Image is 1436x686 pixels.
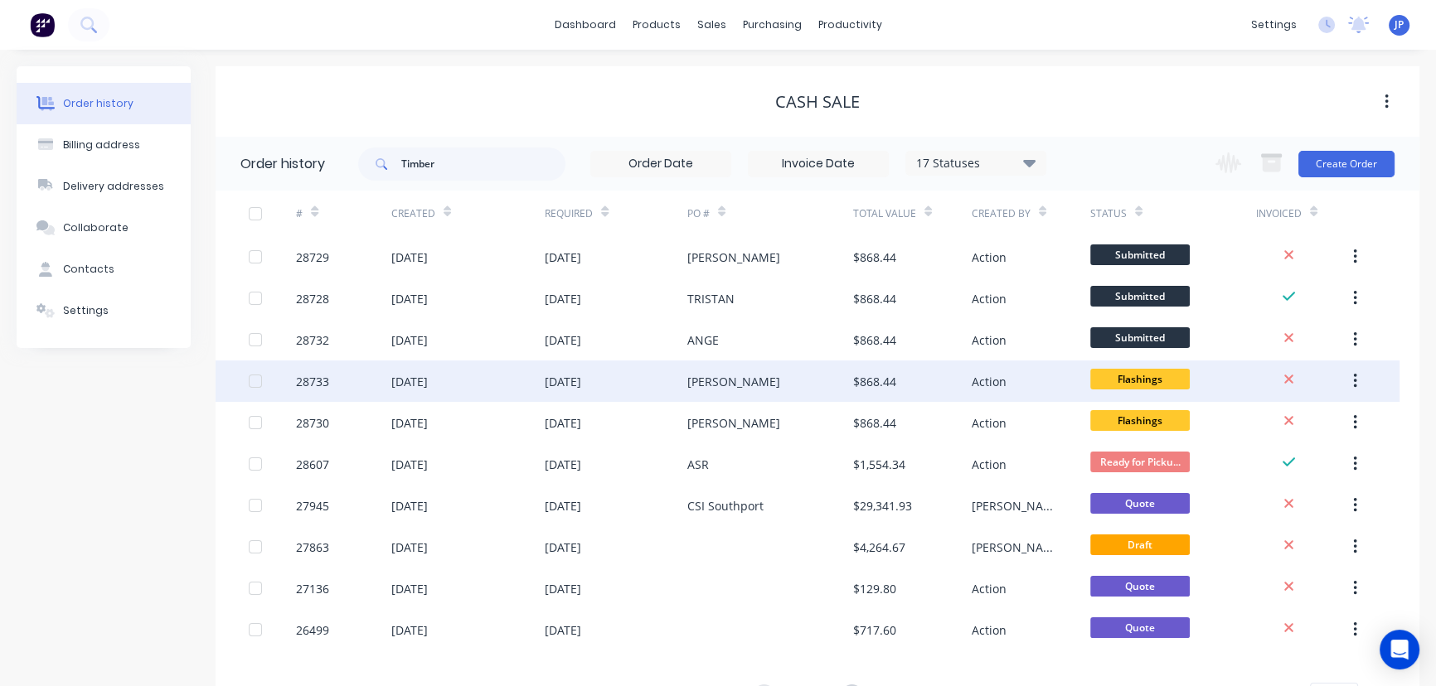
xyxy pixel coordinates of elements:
[853,414,896,432] div: $868.44
[63,262,114,277] div: Contacts
[972,331,1007,349] div: Action
[401,147,565,181] input: Search...
[1243,12,1305,37] div: settings
[296,580,329,597] div: 27136
[853,580,896,597] div: $129.80
[391,373,428,390] div: [DATE]
[545,191,687,236] div: Required
[906,154,1045,172] div: 17 Statuses
[687,373,780,390] div: [PERSON_NAME]
[1090,493,1190,514] span: Quote
[391,539,428,556] div: [DATE]
[296,191,391,236] div: #
[687,456,709,473] div: ASR
[972,249,1007,266] div: Action
[735,12,810,37] div: purchasing
[687,290,735,307] div: TRISTAN
[972,456,1007,473] div: Action
[545,539,581,556] div: [DATE]
[545,580,581,597] div: [DATE]
[296,373,329,390] div: 28733
[853,539,905,556] div: $4,264.67
[63,220,129,235] div: Collaborate
[1090,206,1127,221] div: Status
[296,331,329,349] div: 28732
[391,191,546,236] div: Created
[296,497,329,514] div: 27945
[391,414,428,432] div: [DATE]
[17,290,191,331] button: Settings
[545,414,581,432] div: [DATE]
[1380,630,1419,669] div: Open Intercom Messenger
[391,456,428,473] div: [DATE]
[687,206,710,221] div: PO #
[391,290,428,307] div: [DATE]
[972,497,1057,514] div: [PERSON_NAME]
[853,497,912,514] div: $29,341.93
[853,331,896,349] div: $868.44
[296,290,329,307] div: 28728
[687,497,764,514] div: CSI Southport
[296,249,329,266] div: 28729
[545,621,581,639] div: [DATE]
[545,206,593,221] div: Required
[391,249,428,266] div: [DATE]
[391,621,428,639] div: [DATE]
[296,206,303,221] div: #
[17,249,191,290] button: Contacts
[545,456,581,473] div: [DATE]
[810,12,890,37] div: productivity
[63,96,133,111] div: Order history
[296,414,329,432] div: 28730
[775,92,860,112] div: CASH SALE
[1256,191,1351,236] div: Invoiced
[689,12,735,37] div: sales
[1090,286,1190,307] span: Submitted
[1090,452,1190,472] span: Ready for Picku...
[1395,17,1404,32] span: JP
[972,206,1031,221] div: Created By
[17,83,191,124] button: Order history
[30,12,55,37] img: Factory
[972,580,1007,597] div: Action
[296,456,329,473] div: 28607
[391,580,428,597] div: [DATE]
[391,331,428,349] div: [DATE]
[391,206,435,221] div: Created
[1090,327,1190,348] span: Submitted
[853,621,896,639] div: $717.60
[63,138,140,152] div: Billing address
[972,373,1007,390] div: Action
[17,124,191,166] button: Billing address
[1298,151,1395,177] button: Create Order
[17,166,191,207] button: Delivery addresses
[1256,206,1302,221] div: Invoiced
[591,152,730,176] input: Order Date
[687,191,853,236] div: PO #
[853,249,896,266] div: $868.44
[853,206,916,221] div: Total Value
[545,331,581,349] div: [DATE]
[853,456,905,473] div: $1,554.34
[972,191,1090,236] div: Created By
[545,497,581,514] div: [DATE]
[853,290,896,307] div: $868.44
[1090,191,1256,236] div: Status
[17,207,191,249] button: Collaborate
[545,373,581,390] div: [DATE]
[972,621,1007,639] div: Action
[749,152,888,176] input: Invoice Date
[296,621,329,639] div: 26499
[63,179,164,194] div: Delivery addresses
[1090,534,1190,555] span: Draft
[687,414,780,432] div: [PERSON_NAME]
[546,12,624,37] a: dashboard
[853,191,972,236] div: Total Value
[1090,244,1190,265] span: Submitted
[1090,369,1190,389] span: Flashings
[687,331,719,349] div: ANGE
[687,249,780,266] div: [PERSON_NAME]
[972,414,1007,432] div: Action
[972,539,1057,556] div: [PERSON_NAME]
[63,303,109,318] div: Settings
